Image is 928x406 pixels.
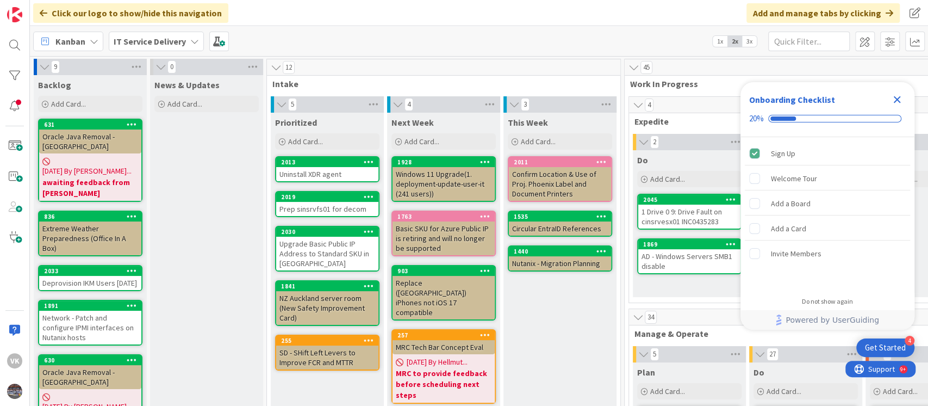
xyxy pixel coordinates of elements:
[39,120,141,130] div: 631
[275,335,379,371] a: 255SD - SHift Left Levers to Improve FCR and MTTR
[637,194,742,230] a: 20451 Drive 0 9: Drive Fault on cinsrvesx01 INC0435283
[650,174,685,184] span: Add Card...
[275,226,379,272] a: 2030Upgrade Basic Public IP Address to Standard SKU in [GEOGRAPHIC_DATA]
[742,36,757,47] span: 3x
[39,365,141,389] div: Oracle Java Removal - [GEOGRAPHIC_DATA]
[44,356,141,364] div: 630
[771,147,795,160] div: Sign Up
[856,339,914,357] div: Open Get Started checklist, remaining modules: 4
[638,249,740,273] div: AD - Windows Servers SMB1 disable
[771,197,811,210] div: Add a Board
[638,195,740,205] div: 2045
[276,202,378,216] div: Prep sinsrvfs01 for decom
[645,311,657,324] span: 34
[865,342,906,353] div: Get Started
[727,36,742,47] span: 2x
[509,247,611,270] div: 1440Nutanix - Migration Planning
[38,119,142,202] a: 631Oracle Java Removal - [GEOGRAPHIC_DATA][DATE] By [PERSON_NAME]...awaiting feedback from [PERSO...
[39,301,141,311] div: 1891
[276,336,378,346] div: 255
[276,157,378,181] div: 2013Uninstall XDR agent
[276,281,378,325] div: 1841NZ Auckland server room (New Safety Improvement Card)
[740,310,914,330] div: Footer
[404,98,413,111] span: 4
[44,121,141,128] div: 631
[509,157,611,167] div: 2011
[38,211,142,256] a: 836Extreme Weather Preparedness (Office In A Box)
[39,355,141,389] div: 630Oracle Java Removal - [GEOGRAPHIC_DATA]
[514,248,611,255] div: 1440
[397,331,495,339] div: 257
[514,213,611,220] div: 1535
[645,99,653,112] span: 4
[745,242,910,266] div: Invite Members is incomplete.
[509,222,611,236] div: Circular EntraID References
[393,266,495,319] div: 903Replace ([GEOGRAPHIC_DATA]) iPhones not iOS 17 compatible
[281,158,378,166] div: 2013
[393,157,495,201] div: 1928Windows 11 Upgrade(1. deployment-update-user-it (241 users))
[905,336,914,346] div: 4
[276,336,378,370] div: 255SD - SHift Left Levers to Improve FCR and MTTR
[404,137,439,146] span: Add Card...
[407,356,468,368] span: [DATE] By Hellmut...
[391,117,434,128] span: Next Week
[275,156,379,182] a: 2013Uninstall XDR agent
[167,60,176,73] span: 0
[39,311,141,345] div: Network - Patch and configure IPMI interfaces on Nutanix hosts
[39,276,141,290] div: Deprovision IKM Users [DATE]
[509,157,611,201] div: 2011Confirm Location & Use of Proj. Phoenix Label and Document Printers
[638,205,740,229] div: 1 Drive 0 9: Drive Fault on cinsrvesx01 INC0435283
[638,239,740,273] div: 1869AD - Windows Servers SMB1 disable
[51,60,60,73] span: 9
[38,300,142,346] a: 1891Network - Patch and configure IPMI interfaces on Nutanix hosts
[802,297,853,306] div: Do not show again
[749,114,764,124] div: 20%
[771,222,806,235] div: Add a Card
[521,137,556,146] span: Add Card...
[391,265,496,321] a: 903Replace ([GEOGRAPHIC_DATA]) iPhones not iOS 17 compatible
[38,79,71,90] span: Backlog
[283,61,295,74] span: 12
[39,212,141,255] div: 836Extreme Weather Preparedness (Office In A Box)
[746,3,900,23] div: Add and manage tabs by clicking
[749,93,835,106] div: Onboarding Checklist
[514,158,611,166] div: 2011
[39,222,141,255] div: Extreme Weather Preparedness (Office In A Box)
[276,167,378,181] div: Uninstall XDR agent
[276,192,378,216] div: 2019Prep sinsrvfs01 for decom
[883,386,918,396] span: Add Card...
[640,61,652,74] span: 45
[638,195,740,229] div: 20451 Drive 0 9: Drive Fault on cinsrvesx01 INC0435283
[55,4,60,13] div: 9+
[39,212,141,222] div: 836
[643,196,740,204] div: 2045
[393,212,495,222] div: 1763
[44,267,141,275] div: 2033
[275,280,379,326] a: 1841NZ Auckland server room (New Safety Improvement Card)
[637,367,655,378] span: Plan
[39,130,141,153] div: Oracle Java Removal - [GEOGRAPHIC_DATA]
[396,368,491,401] b: MRC to provide feedback before scheduling next steps
[276,227,378,237] div: 2030
[391,211,496,256] a: 1763Basic SKU for Azure Public IP is retiring and will no longer be supported
[276,346,378,370] div: SD - SHift Left Levers to Improve FCR and MTTR
[281,282,378,290] div: 1841
[888,91,906,108] div: Close Checklist
[276,291,378,325] div: NZ Auckland server room (New Safety Improvement Card)
[740,82,914,330] div: Checklist Container
[281,193,378,201] div: 2019
[7,384,22,399] img: avatar
[393,340,495,354] div: MRC Tech Bar Concept Eval
[167,99,202,109] span: Add Card...
[509,256,611,270] div: Nutanix - Migration Planning
[771,247,821,260] div: Invite Members
[276,227,378,270] div: 2030Upgrade Basic Public IP Address to Standard SKU in [GEOGRAPHIC_DATA]
[55,35,85,48] span: Kanban
[39,120,141,153] div: 631Oracle Java Removal - [GEOGRAPHIC_DATA]
[51,99,86,109] span: Add Card...
[281,228,378,236] div: 2030
[23,2,49,15] span: Support
[508,156,612,202] a: 2011Confirm Location & Use of Proj. Phoenix Label and Document Printers
[509,247,611,256] div: 1440
[650,136,659,149] span: 2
